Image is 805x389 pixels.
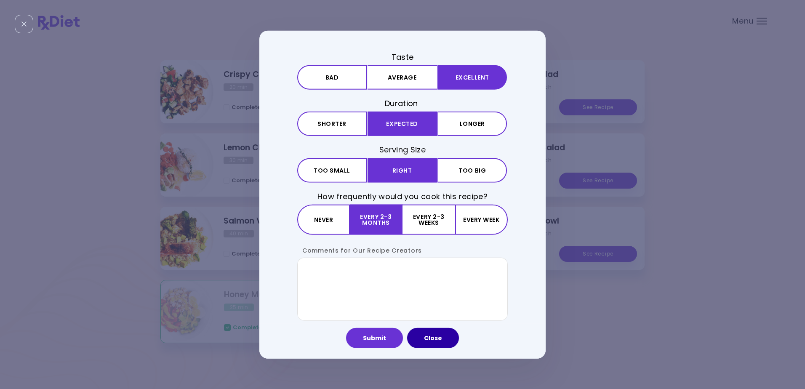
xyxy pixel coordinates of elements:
label: Comments for Our Recipe Creators [297,246,422,254]
div: Close [15,15,33,33]
button: Every week [455,204,508,234]
button: Right [368,158,437,182]
h3: Serving Size [297,144,508,155]
button: Every 2-3 months [350,204,402,234]
button: Excellent [437,65,507,90]
button: Bad [297,65,367,90]
button: Close [407,328,459,348]
button: Expected [368,112,437,136]
button: Too small [297,158,367,182]
button: Submit [346,328,403,348]
button: Average [368,65,437,90]
h3: Taste [297,52,508,62]
button: Too big [437,158,507,182]
button: Never [297,204,350,234]
button: Longer [437,112,507,136]
span: Too small [314,167,350,173]
h3: Duration [297,98,508,109]
h3: How frequently would you cook this recipe? [297,191,508,201]
button: Shorter [297,112,367,136]
button: Every 2-3 weeks [402,204,455,234]
span: Too big [458,167,486,173]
